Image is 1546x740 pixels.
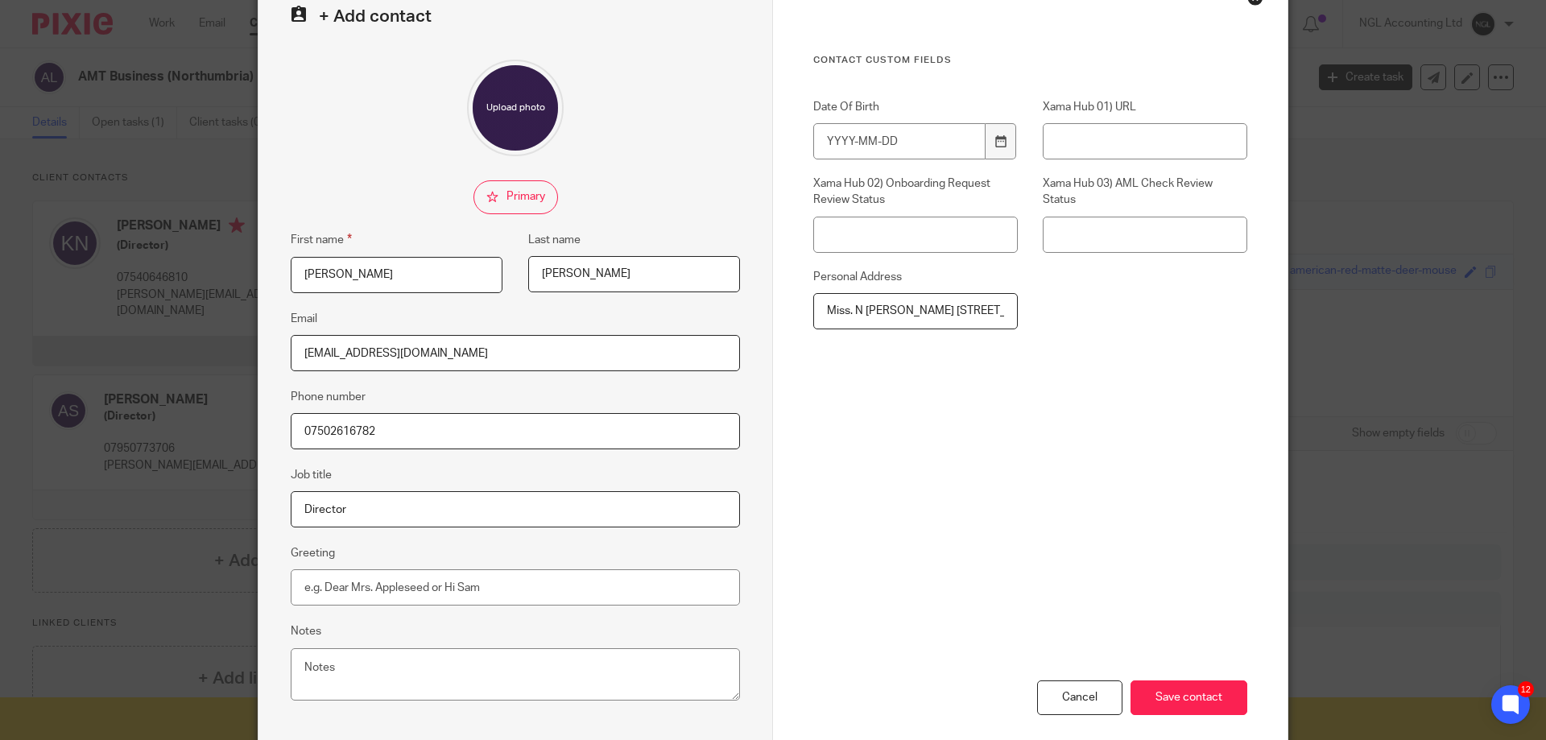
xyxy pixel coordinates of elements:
[291,569,740,606] input: e.g. Dear Mrs. Appleseed or Hi Sam
[1043,176,1247,209] label: Xama Hub 03) AML Check Review Status
[813,123,986,159] input: YYYY-MM-DD
[813,54,1247,67] h3: Contact Custom fields
[1518,681,1534,697] div: 12
[813,176,1018,209] label: Xama Hub 02) Onboarding Request Review Status
[291,389,366,405] label: Phone number
[291,623,321,639] label: Notes
[291,311,317,327] label: Email
[528,232,581,248] label: Last name
[291,467,332,483] label: Job title
[813,99,1018,115] label: Date Of Birth
[291,230,352,249] label: First name
[291,545,335,561] label: Greeting
[813,269,1018,285] label: Personal Address
[1037,680,1122,715] div: Cancel
[1043,99,1247,115] label: Xama Hub 01) URL
[291,6,740,27] h2: + Add contact
[1131,680,1247,715] input: Save contact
